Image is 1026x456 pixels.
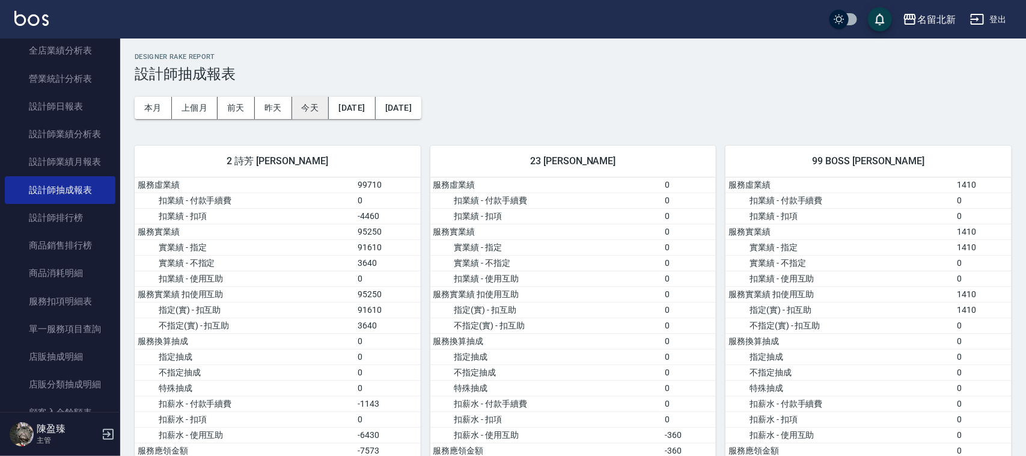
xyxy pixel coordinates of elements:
td: 指定抽成 [725,349,954,365]
td: 特殊抽成 [135,380,355,396]
td: 指定(實) - 扣互助 [430,302,662,318]
td: 0 [954,193,1012,208]
h2: Designer Rake Report [135,53,1012,61]
td: 服務實業績 扣使用互助 [135,286,355,302]
td: 0 [662,177,716,193]
td: -1143 [355,396,420,411]
td: 扣薪水 - 付款手續費 [135,396,355,411]
td: 91610 [355,302,420,318]
td: 0 [954,396,1012,411]
span: 23 [PERSON_NAME] [445,155,702,167]
td: 實業績 - 指定 [430,239,662,255]
td: 0 [954,427,1012,443]
td: -360 [662,427,716,443]
td: 0 [662,318,716,333]
td: 扣業績 - 扣項 [725,208,954,224]
button: 今天 [292,97,329,119]
button: [DATE] [329,97,375,119]
td: 0 [662,271,716,286]
td: 0 [662,193,716,208]
td: 0 [954,271,1012,286]
a: 服務扣項明細表 [5,288,115,315]
td: 扣薪水 - 扣項 [725,411,954,427]
td: 0 [662,365,716,380]
a: 單一服務項目查詢 [5,315,115,343]
td: 3640 [355,318,420,333]
td: 91610 [355,239,420,255]
td: -4460 [355,208,420,224]
td: 0 [662,224,716,239]
td: 不指定抽成 [430,365,662,380]
td: 0 [954,380,1012,396]
a: 商品銷售排行榜 [5,232,115,259]
td: 服務換算抽成 [725,333,954,349]
td: 服務實業績 [430,224,662,239]
td: 扣業績 - 使用互助 [135,271,355,286]
td: 服務換算抽成 [430,333,662,349]
td: 實業績 - 不指定 [725,255,954,271]
td: 服務虛業績 [135,177,355,193]
td: 0 [954,411,1012,427]
td: 不指定(實) - 扣互助 [430,318,662,333]
td: 0 [662,255,716,271]
td: 特殊抽成 [725,380,954,396]
td: 0 [662,208,716,224]
td: 扣薪水 - 付款手續費 [430,396,662,411]
td: 服務實業績 [725,224,954,239]
td: 扣業績 - 付款手續費 [135,193,355,208]
a: 商品消耗明細 [5,259,115,287]
td: 1410 [954,286,1012,302]
a: 設計師抽成報表 [5,176,115,204]
td: 扣業績 - 扣項 [430,208,662,224]
td: 扣業績 - 扣項 [135,208,355,224]
button: 昨天 [255,97,292,119]
td: 服務實業績 [135,224,355,239]
td: 0 [662,302,716,318]
td: 服務實業績 扣使用互助 [430,286,662,302]
td: 實業績 - 不指定 [430,255,662,271]
td: 0 [954,365,1012,380]
td: 0 [954,255,1012,271]
p: 主管 [37,435,98,446]
a: 設計師日報表 [5,93,115,120]
td: 1410 [954,224,1012,239]
td: 0 [954,349,1012,365]
td: 0 [662,333,716,349]
td: 0 [662,380,716,396]
td: 服務虛業績 [430,177,662,193]
td: 扣業績 - 付款手續費 [430,193,662,208]
button: save [868,7,892,31]
td: 扣薪水 - 使用互助 [725,427,954,443]
td: 0 [662,349,716,365]
td: 服務虛業績 [725,177,954,193]
td: 扣薪水 - 使用互助 [430,427,662,443]
td: 95250 [355,286,420,302]
td: 1410 [954,177,1012,193]
a: 設計師排行榜 [5,204,115,232]
td: 0 [662,396,716,411]
td: 實業績 - 指定 [135,239,355,255]
a: 店販抽成明細 [5,343,115,371]
a: 全店業績分析表 [5,37,115,64]
td: 0 [954,333,1012,349]
td: 0 [355,365,420,380]
td: 扣薪水 - 扣項 [135,411,355,427]
a: 顧客入金餘額表 [5,399,115,427]
td: 0 [355,193,420,208]
td: 扣薪水 - 付款手續費 [725,396,954,411]
a: 店販分類抽成明細 [5,371,115,398]
td: 0 [355,349,420,365]
td: 扣薪水 - 扣項 [430,411,662,427]
img: Logo [14,11,49,26]
div: 名留北新 [917,12,956,27]
a: 設計師業績月報表 [5,148,115,176]
td: 指定抽成 [430,349,662,365]
td: 0 [355,271,420,286]
h5: 陳盈臻 [37,423,98,435]
td: 0 [662,239,716,255]
a: 設計師業績分析表 [5,120,115,148]
button: 上個月 [172,97,218,119]
td: 3640 [355,255,420,271]
button: 本月 [135,97,172,119]
td: 實業績 - 不指定 [135,255,355,271]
